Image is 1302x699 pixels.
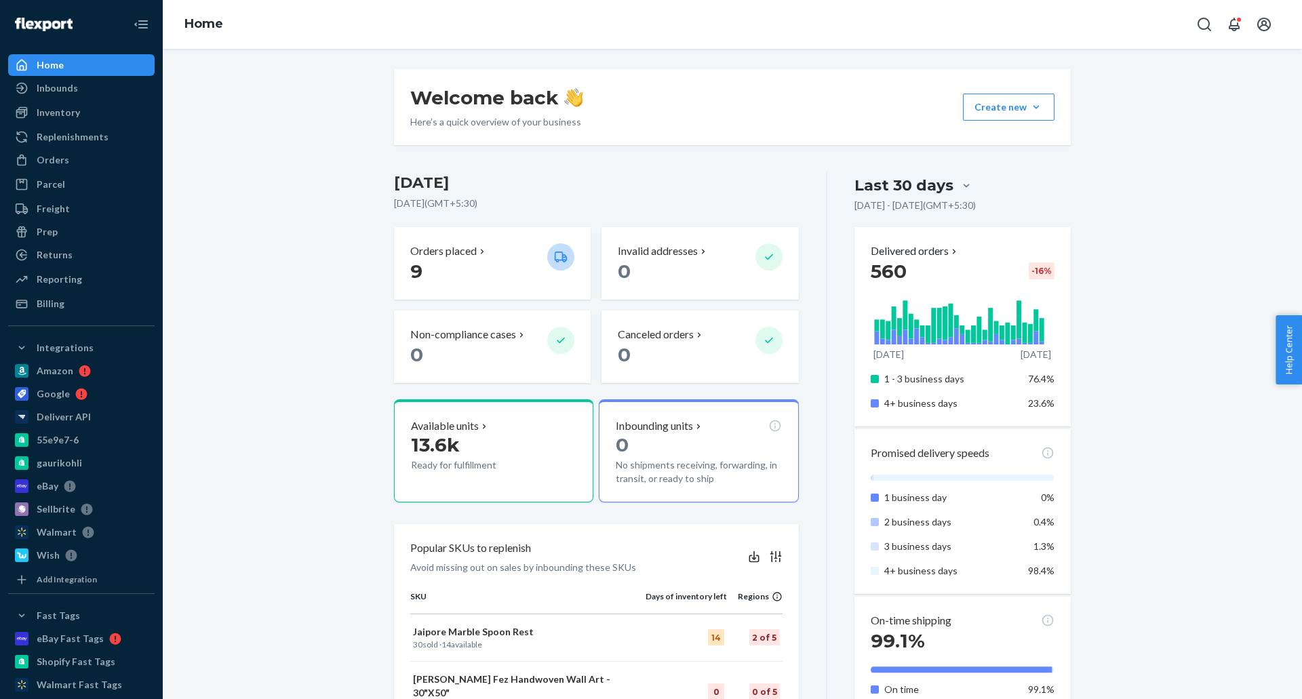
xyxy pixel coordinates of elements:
[963,94,1054,121] button: Create new
[8,498,155,520] a: Sellbrite
[1028,373,1054,384] span: 76.4%
[37,433,79,447] div: 55e9e7-6
[8,126,155,148] a: Replenishments
[871,243,960,259] button: Delivered orders
[871,613,951,628] p: On-time shipping
[37,410,91,424] div: Deliverr API
[413,639,643,650] p: sold · available
[884,683,1018,696] p: On time
[37,106,80,119] div: Inventory
[8,221,155,243] a: Prep
[410,260,422,283] span: 9
[1033,540,1054,552] span: 1.3%
[749,629,780,645] div: 2 of 5
[1028,565,1054,576] span: 98.4%
[646,591,727,614] th: Days of inventory left
[1221,11,1248,38] button: Open notifications
[601,311,798,383] button: Canceled orders 0
[618,327,694,342] p: Canceled orders
[8,198,155,220] a: Freight
[884,491,1018,504] p: 1 business day
[37,456,82,470] div: gaurikohli
[410,540,531,556] p: Popular SKUs to replenish
[37,479,58,493] div: eBay
[8,360,155,382] a: Amazon
[1028,397,1054,409] span: 23.6%
[871,629,925,652] span: 99.1%
[184,16,223,31] a: Home
[8,521,155,543] a: Walmart
[37,81,78,95] div: Inbounds
[873,348,904,361] p: [DATE]
[884,564,1018,578] p: 4+ business days
[884,372,1018,386] p: 1 - 3 business days
[37,341,94,355] div: Integrations
[37,178,65,191] div: Parcel
[37,548,60,562] div: Wish
[37,655,115,668] div: Shopify Fast Tags
[618,260,631,283] span: 0
[394,311,591,383] button: Non-compliance cases 0
[37,525,77,539] div: Walmart
[8,268,155,290] a: Reporting
[8,174,155,195] a: Parcel
[37,609,80,622] div: Fast Tags
[8,337,155,359] button: Integrations
[8,406,155,428] a: Deliverr API
[601,227,798,300] button: Invalid addresses 0
[410,85,583,110] h1: Welcome back
[8,77,155,99] a: Inbounds
[413,639,422,650] span: 30
[411,418,479,434] p: Available units
[8,429,155,451] a: 55e9e7-6
[410,343,423,366] span: 0
[1250,11,1278,38] button: Open account menu
[8,475,155,497] a: eBay
[8,674,155,696] a: Walmart Fast Tags
[618,243,698,259] p: Invalid addresses
[1276,315,1302,384] button: Help Center
[616,458,781,485] p: No shipments receiving, forwarding, in transit, or ready to ship
[410,327,516,342] p: Non-compliance cases
[564,88,583,107] img: hand-wave emoji
[37,248,73,262] div: Returns
[394,172,799,194] h3: [DATE]
[884,515,1018,529] p: 2 business days
[410,115,583,129] p: Here’s a quick overview of your business
[410,243,477,259] p: Orders placed
[394,227,591,300] button: Orders placed 9
[854,199,976,212] p: [DATE] - [DATE] ( GMT+5:30 )
[410,561,636,574] p: Avoid missing out on sales by inbounding these SKUs
[394,399,593,502] button: Available units13.6kReady for fulfillment
[441,639,451,650] span: 14
[884,397,1018,410] p: 4+ business days
[411,458,536,472] p: Ready for fulfillment
[8,244,155,266] a: Returns
[708,629,724,645] div: 14
[37,202,70,216] div: Freight
[37,225,58,239] div: Prep
[8,572,155,588] a: Add Integration
[37,632,104,645] div: eBay Fast Tags
[8,605,155,626] button: Fast Tags
[616,418,693,434] p: Inbounding units
[37,58,64,72] div: Home
[618,343,631,366] span: 0
[854,175,953,196] div: Last 30 days
[410,591,646,614] th: SKU
[616,433,629,456] span: 0
[413,625,643,639] p: Jaipore Marble Spoon Rest
[37,273,82,286] div: Reporting
[8,54,155,76] a: Home
[37,297,64,311] div: Billing
[37,574,97,585] div: Add Integration
[8,452,155,474] a: gaurikohli
[411,433,460,456] span: 13.6k
[37,387,70,401] div: Google
[8,651,155,673] a: Shopify Fast Tags
[127,11,155,38] button: Close Navigation
[37,130,108,144] div: Replenishments
[37,153,69,167] div: Orders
